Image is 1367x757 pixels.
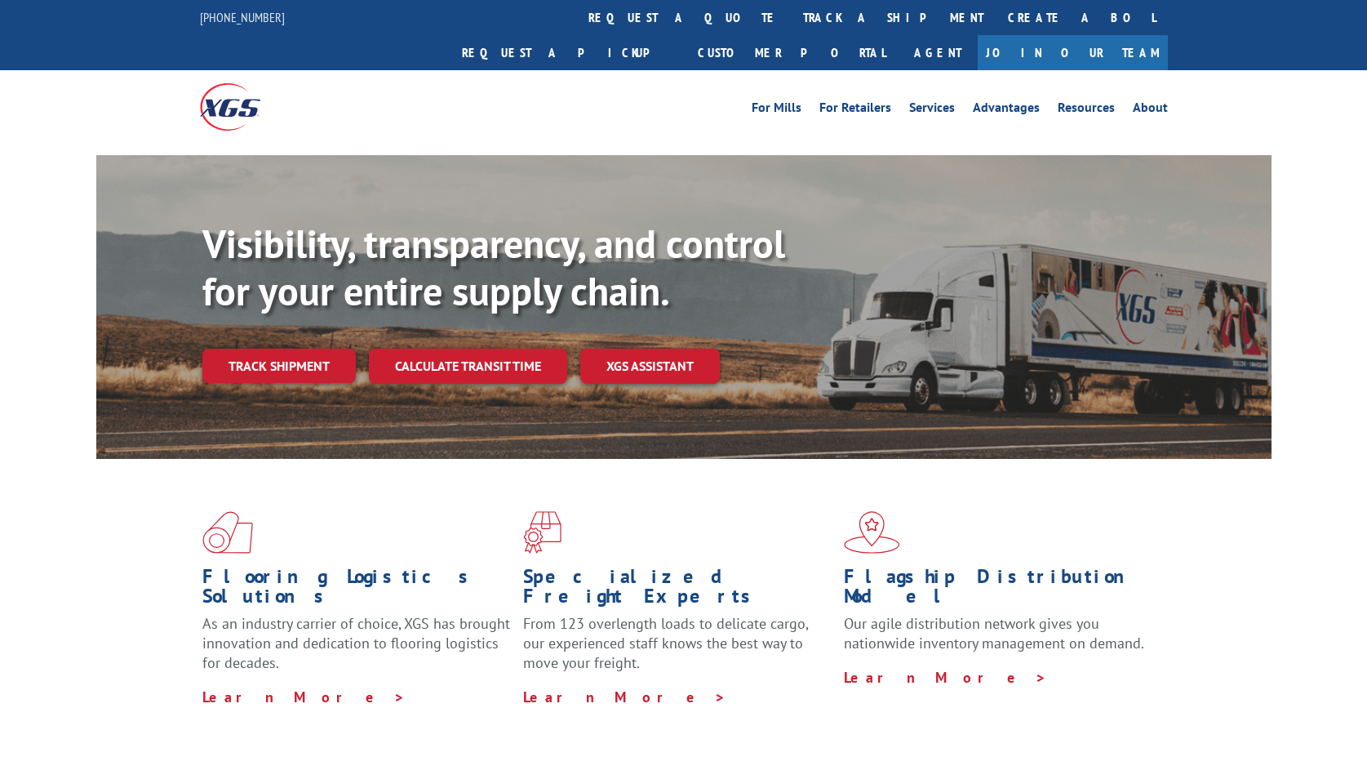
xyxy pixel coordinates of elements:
[523,567,832,614] h1: Specialized Freight Experts
[450,35,686,70] a: Request a pickup
[1058,101,1115,119] a: Resources
[819,101,891,119] a: For Retailers
[369,349,567,384] a: Calculate transit time
[1133,101,1168,119] a: About
[202,688,406,706] a: Learn More >
[686,35,898,70] a: Customer Portal
[523,614,832,687] p: From 123 overlength loads to delicate cargo, our experienced staff knows the best way to move you...
[844,668,1047,687] a: Learn More >
[898,35,978,70] a: Agent
[844,511,900,554] img: xgs-icon-flagship-distribution-model-red
[200,9,285,25] a: [PHONE_NUMBER]
[844,614,1144,652] span: Our agile distribution network gives you nationwide inventory management on demand.
[202,567,511,614] h1: Flooring Logistics Solutions
[978,35,1168,70] a: Join Our Team
[202,218,785,316] b: Visibility, transparency, and control for your entire supply chain.
[202,614,510,672] span: As an industry carrier of choice, XGS has brought innovation and dedication to flooring logistics...
[973,101,1040,119] a: Advantages
[844,567,1152,614] h1: Flagship Distribution Model
[580,349,720,384] a: XGS ASSISTANT
[202,349,356,383] a: Track shipment
[523,511,561,554] img: xgs-icon-focused-on-flooring-red
[909,101,955,119] a: Services
[523,688,726,706] a: Learn More >
[202,511,253,554] img: xgs-icon-total-supply-chain-intelligence-red
[752,101,801,119] a: For Mills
